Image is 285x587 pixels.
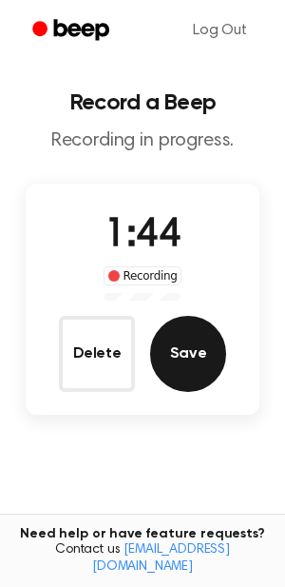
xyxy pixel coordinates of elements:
button: Delete Audio Record [59,316,135,392]
h1: Record a Beep [15,91,270,114]
button: Save Audio Record [150,316,226,392]
div: Recording [104,266,182,285]
a: [EMAIL_ADDRESS][DOMAIN_NAME] [92,543,230,574]
a: Log Out [174,8,266,53]
a: Beep [19,12,126,49]
span: 1:44 [104,216,180,256]
span: Contact us [11,542,274,576]
p: Recording in progress. [15,129,270,153]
